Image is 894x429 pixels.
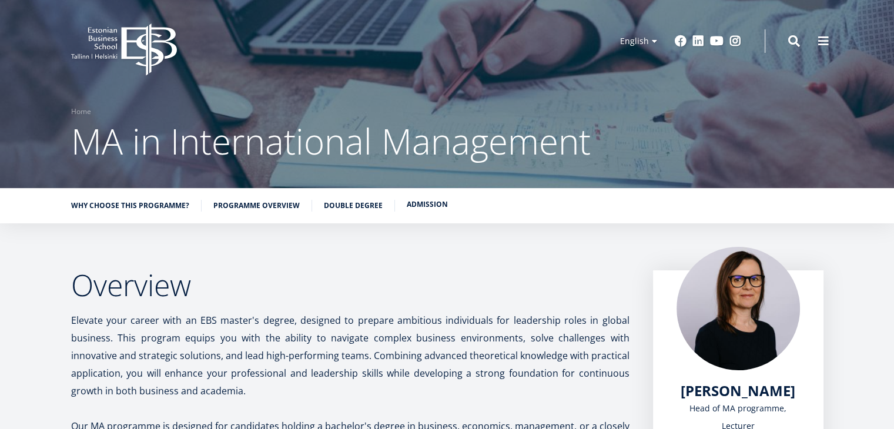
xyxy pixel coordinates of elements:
a: [PERSON_NAME] [681,382,795,400]
span: MA in International Management [14,163,130,174]
h2: Overview [71,270,630,300]
span: Elevate your career with an EBS master's degree, designed to prepare ambitious individuals for le... [71,314,630,397]
a: Facebook [675,35,687,47]
input: MA in International Management [3,164,11,172]
span: [PERSON_NAME] [681,381,795,400]
span: Last Name [279,1,317,11]
a: Admission [407,199,448,210]
a: Linkedin [692,35,704,47]
span: MA in International Management [71,117,591,165]
a: Why choose this programme? [71,200,189,212]
img: Piret Masso [677,247,800,370]
a: Home [71,106,91,118]
a: Double Degree [324,200,383,212]
a: Youtube [710,35,724,47]
a: Programme overview [213,200,300,212]
a: Instagram [729,35,741,47]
